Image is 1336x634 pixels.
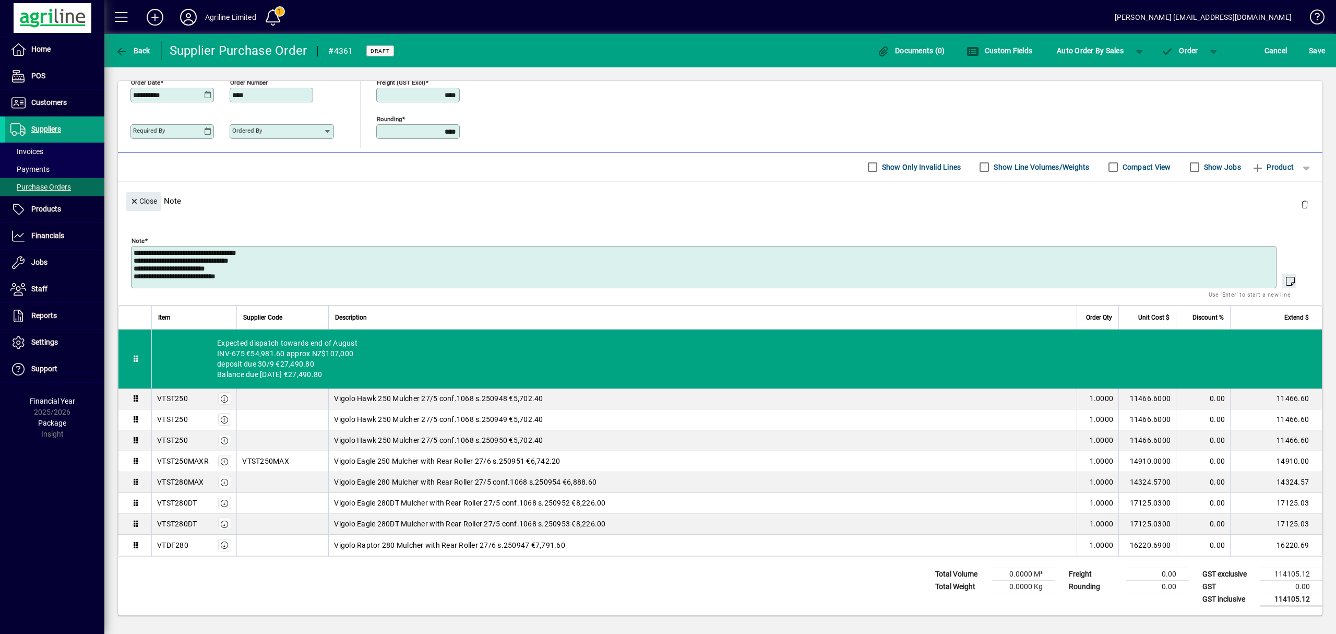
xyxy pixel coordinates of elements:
span: Description [335,312,367,323]
button: Documents (0) [875,41,948,60]
button: Save [1306,41,1328,60]
td: 0.00 [1176,472,1230,493]
app-page-header-button: Delete [1292,199,1317,209]
span: Home [31,45,51,53]
a: Knowledge Base [1302,2,1323,36]
mat-label: Ordered by [232,127,262,134]
td: 1.0000 [1077,389,1118,409]
td: 11466.6000 [1118,430,1176,451]
td: GST [1197,580,1260,593]
td: 0.0000 Kg [993,580,1055,593]
span: S [1309,46,1313,55]
button: Custom Fields [964,41,1035,60]
td: 0.00 [1176,493,1230,514]
a: Products [5,196,104,222]
a: Payments [5,160,104,178]
div: VTST250MAXR [157,456,209,466]
a: Invoices [5,143,104,160]
app-page-header-button: Back [104,41,162,60]
td: 1.0000 [1077,514,1118,535]
label: Show Jobs [1202,162,1241,172]
button: Close [126,192,161,211]
mat-label: Rounding [377,115,402,122]
td: 1.0000 [1077,472,1118,493]
div: VTST280MAX [157,477,204,487]
mat-label: Order number [230,78,268,86]
td: 1.0000 [1077,451,1118,472]
span: POS [31,72,45,80]
span: Vigolo Hawk 250 Mulcher 27/5 conf.1068 s.250948 €5,702.40 [334,393,543,404]
td: 0.00 [1126,580,1189,593]
label: Show Line Volumes/Weights [992,162,1089,172]
span: Order Qty [1086,312,1112,323]
div: VTST250 [157,393,188,404]
div: Agriline Limited [205,9,256,26]
span: Vigolo Eagle 280 Mulcher with Rear Roller 27/5 conf.1068 s.250954 €6,888.60 [334,477,597,487]
span: Vigolo Eagle 280DT Mulcher with Rear Roller 27/5 conf.1068 s.250952 €8,226.00 [334,498,605,508]
button: Order [1156,41,1203,60]
span: Vigolo Eagle 280DT Mulcher with Rear Roller 27/5 conf.1068 s.250953 €8,226.00 [334,519,605,529]
td: 11466.6000 [1118,409,1176,430]
td: Total Weight [930,580,993,593]
div: VTST280DT [157,498,197,508]
span: Products [31,205,61,213]
div: VTST250 [157,435,188,445]
span: Payments [10,165,50,173]
div: Note [118,182,1322,220]
td: Rounding [1064,580,1126,593]
a: Jobs [5,250,104,276]
a: Support [5,356,104,382]
mat-label: Required by [133,127,165,134]
label: Show Only Invalid Lines [880,162,961,172]
td: GST inclusive [1197,593,1260,606]
span: Product [1251,159,1294,175]
td: 0.00 [1176,409,1230,430]
td: 0.00 [1176,451,1230,472]
span: Invoices [10,147,43,156]
span: Discount % [1192,312,1224,323]
span: Cancel [1265,42,1287,59]
td: 11466.6000 [1118,389,1176,409]
span: Draft [371,48,390,54]
span: Extend $ [1284,312,1309,323]
button: Auto Order By Sales [1052,41,1129,60]
td: 1.0000 [1077,535,1118,556]
td: 11466.60 [1230,389,1322,409]
div: VTST280DT [157,519,197,529]
span: Item [158,312,171,323]
button: Product [1246,158,1299,177]
td: 17125.0300 [1118,493,1176,514]
td: 11466.60 [1230,409,1322,430]
span: Jobs [31,258,47,266]
a: POS [5,63,104,89]
td: 114105.12 [1260,568,1322,580]
span: Package [38,419,66,427]
span: Financial Year [30,397,75,405]
td: Total Volume [930,568,993,580]
button: Cancel [1262,41,1290,60]
td: 11466.60 [1230,430,1322,451]
span: Auto Order By Sales [1057,42,1124,59]
mat-label: Note [132,237,145,244]
td: 14910.00 [1230,451,1322,472]
td: 0.0000 M³ [993,568,1055,580]
td: GST exclusive [1197,568,1260,580]
span: Financials [31,231,64,240]
td: 17125.03 [1230,493,1322,514]
a: Settings [5,330,104,356]
td: 1.0000 [1077,493,1118,514]
app-page-header-button: Close [123,196,164,206]
span: Custom Fields [967,46,1032,55]
div: VTST250 [157,414,188,425]
span: Order [1161,46,1198,55]
td: 0.00 [1176,535,1230,556]
span: Vigolo Raptor 280 Mulcher with Rear Roller 27/6 s.250947 €7,791.60 [334,540,565,550]
a: Purchase Orders [5,178,104,196]
div: #4361 [328,43,353,60]
td: 1.0000 [1077,430,1118,451]
td: 114105.12 [1260,593,1322,606]
mat-hint: Use 'Enter' to start a new line [1209,288,1291,300]
td: 14324.5700 [1118,472,1176,493]
button: Profile [172,8,205,27]
span: Customers [31,98,67,107]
